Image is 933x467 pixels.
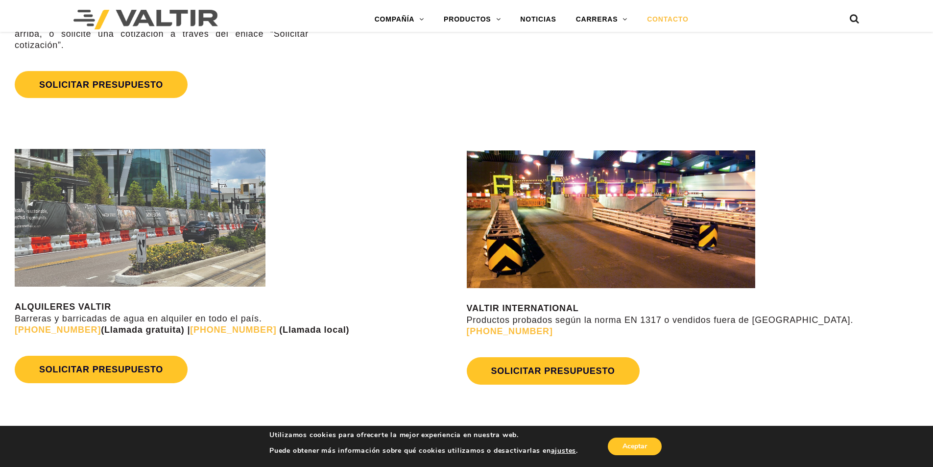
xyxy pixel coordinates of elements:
[365,10,434,29] a: COMPAÑÍA
[467,150,755,288] img: Contáctanos valtir internacional
[434,10,510,29] a: PRODUCTOS
[375,15,415,23] font: COMPAÑÍA
[576,15,618,23] font: CARRERAS
[566,10,638,29] a: CARRERAS
[467,315,854,325] font: Productos probados según la norma EN 1317 o vendidos fuera de [GEOGRAPHIC_DATA].
[647,15,688,23] font: CONTACTO
[15,314,262,323] font: Barreras y barricadas de agua en alquiler en todo el país.
[520,15,556,23] font: NOTICIAS
[101,325,190,335] font: (Llamada gratuita) |
[637,10,698,29] a: CONTACTO
[551,446,576,455] button: ajustes
[15,149,265,287] img: Alquileres contáctenos imagen
[15,302,111,312] font: ALQUILERES VALTIR
[39,365,163,375] font: SOLICITAR PRESUPUESTO
[608,438,662,455] button: Aceptar
[491,367,615,376] font: SOLICITAR PRESUPUESTO
[467,357,640,385] a: SOLICITAR PRESUPUESTO
[269,446,551,455] font: Puede obtener más información sobre qué cookies utilizamos o desactivarlas en
[510,10,566,29] a: NOTICIAS
[190,325,276,335] a: [PHONE_NUMBER]
[269,430,519,440] font: Utilizamos cookies para ofrecerte la mejor experiencia en nuestra web.
[467,303,579,313] font: VALTIR INTERNATIONAL
[279,325,349,335] font: (Llamada local)
[622,442,647,451] font: Aceptar
[444,15,491,23] font: PRODUCTOS
[15,71,188,98] a: SOLICITAR PRESUPUESTO
[576,446,578,455] font: .
[15,356,188,383] a: SOLICITAR PRESUPUESTO
[39,80,163,90] font: SOLICITAR PRESUPUESTO
[73,10,218,29] img: Valtir
[15,325,101,335] a: [PHONE_NUMBER]
[467,326,553,336] a: [PHONE_NUMBER]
